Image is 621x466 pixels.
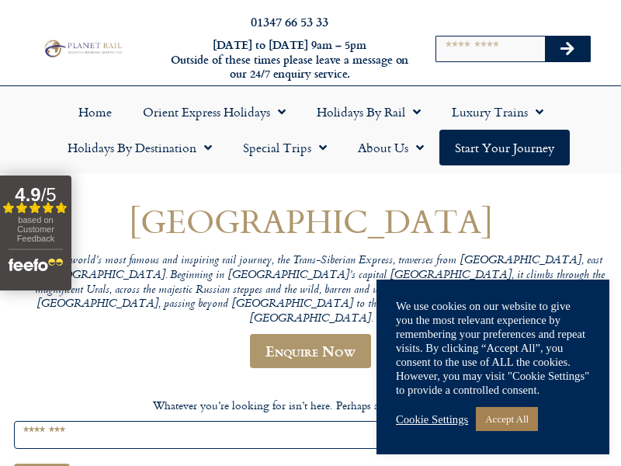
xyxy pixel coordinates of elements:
button: Search [545,37,590,61]
h1: [GEOGRAPHIC_DATA] [14,203,607,239]
div: We use cookies on our website to give you the most relevant experience by remembering your prefer... [396,299,590,397]
a: Cookie Settings [396,412,468,426]
a: 01347 66 53 33 [251,12,328,30]
p: Perhaps the world’s most famous and inspiring rail journey, the Trans-Siberian Express, traverses... [14,254,607,326]
a: Accept All [476,407,538,431]
p: Whatever you’re looking for isn’t here. Perhaps a search would help. [14,397,607,413]
a: Home [63,94,127,130]
nav: Menu [8,94,613,165]
a: Holidays by Rail [301,94,436,130]
a: Enquire Now [250,334,371,368]
a: Holidays by Destination [52,130,227,165]
a: Special Trips [227,130,342,165]
a: Luxury Trains [436,94,559,130]
a: About Us [342,130,439,165]
img: Planet Rail Train Holidays Logo [41,38,124,58]
a: Orient Express Holidays [127,94,301,130]
h6: [DATE] to [DATE] 9am – 5pm Outside of these times please leave a message on our 24/7 enquiry serv... [169,38,410,82]
a: Start your Journey [439,130,570,165]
